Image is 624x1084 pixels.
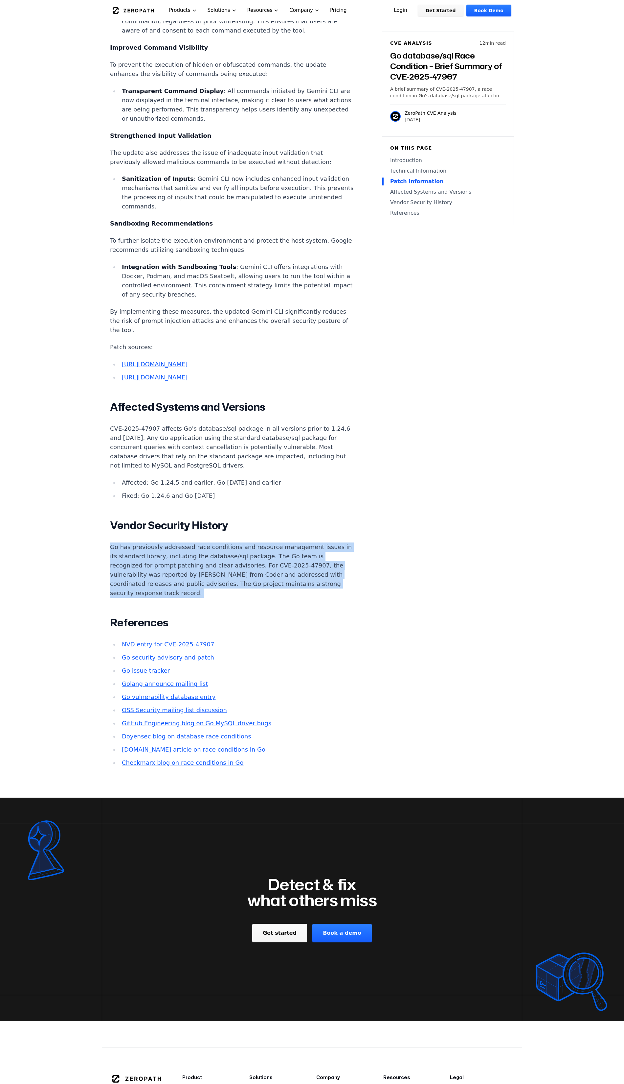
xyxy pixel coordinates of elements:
[119,478,354,487] li: Affected: Go 1.24.5 and earlier, Go [DATE] and earlier
[247,877,377,908] h2: Detect & fix what others miss
[122,175,194,182] strong: Sanitization of Inputs
[252,924,307,942] a: Get started
[119,491,354,500] li: Fixed: Go 1.24.6 and Go [DATE]
[122,733,251,740] a: Doyensec blog on database race conditions
[122,87,224,94] strong: Transparent Command Display
[418,5,464,16] a: Get Started
[119,174,354,211] li: : Gemini CLI now includes enhanced input validation mechanisms that sanitize and verify all input...
[122,374,188,381] a: [URL][DOMAIN_NAME]
[110,132,212,139] strong: Strengthened Input Validation
[390,86,506,99] p: A brief summary of CVE-2025-47907, a race condition in Go's database/sql package affecting query ...
[110,519,354,532] h2: Vendor Security History
[390,199,506,206] a: Vendor Security History
[390,145,506,151] h6: On this page
[110,400,354,414] h2: Affected Systems and Versions
[122,759,244,766] a: Checkmarx blog on race conditions in Go
[122,746,265,753] a: [DOMAIN_NAME] article on race conditions in Go
[110,236,354,254] p: To further isolate the execution environment and protect the host system, Google recommends utili...
[119,86,354,123] li: : All commands initiated by Gemini CLI are now displayed in the terminal interface, making it cle...
[122,693,215,700] a: Go vulnerability database entry
[312,924,372,942] a: Book a demo
[450,1074,512,1081] h3: Legal
[466,5,511,16] a: Book Demo
[390,167,506,175] a: Technical Information
[390,111,401,122] img: ZeroPath CVE Analysis
[110,44,208,51] strong: Improved Command Visibility
[182,1074,244,1081] h3: Product
[122,707,227,713] a: OSS Security mailing list discussion
[405,116,457,123] p: [DATE]
[405,110,457,116] p: ZeroPath CVE Analysis
[110,220,213,227] strong: Sandboxing Recommendations
[479,40,506,46] p: 12 min read
[110,307,354,335] p: By implementing these measures, the updated Gemini CLI significantly reduces the risk of prompt i...
[386,5,415,16] a: Login
[122,667,170,674] a: Go issue tracker
[390,50,506,82] h3: Go database/sql Race Condition – Brief Summary of CVE-2025-47907
[122,654,214,661] a: Go security advisory and patch
[390,178,506,185] a: Patch Information
[390,40,432,46] h6: CVE Analysis
[119,262,354,299] li: : Gemini CLI offers integrations with Docker, Podman, and macOS Seatbelt, allowing users to run t...
[122,361,188,368] a: [URL][DOMAIN_NAME]
[110,60,354,79] p: To prevent the execution of hidden or obfuscated commands, the update enhances the visibility of ...
[110,424,354,470] p: CVE-2025-47907 affects Go's database/sql package in all versions prior to 1.24.6 and [DATE]. Any ...
[316,1074,378,1081] h3: Company
[390,209,506,217] a: References
[249,1074,311,1081] h3: Solutions
[110,616,354,629] h2: References
[383,1074,445,1081] h3: Resources
[390,157,506,164] a: Introduction
[122,263,236,270] strong: Integration with Sandboxing Tools
[122,720,271,727] a: GitHub Engineering blog on Go MySQL driver bugs
[122,680,208,687] a: Golang announce mailing list
[110,542,354,598] p: Go has previously addressed race conditions and resource management issues in its standard librar...
[110,148,354,167] p: The update also addresses the issue of inadequate input validation that previously allowed malici...
[110,343,354,352] p: Patch sources:
[390,188,506,196] a: Affected Systems and Versions
[122,641,214,648] a: NVD entry for CVE-2025-47907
